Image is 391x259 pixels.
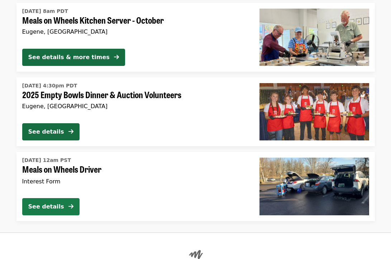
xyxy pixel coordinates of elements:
[22,157,71,164] time: [DATE] 12am PST
[22,198,80,215] button: See details
[22,28,248,35] div: Eugene, [GEOGRAPHIC_DATA]
[22,49,125,66] button: See details & more times
[28,53,110,62] div: See details & more times
[28,128,64,136] div: See details
[22,90,248,100] span: 2025 Empty Bowls Dinner & Auction Volunteers
[22,82,77,90] time: [DATE] 4:30pm PDT
[16,3,375,72] a: See details for "Meals on Wheels Kitchen Server - October"
[22,178,61,185] span: Interest Form
[16,77,375,146] a: See details for "2025 Empty Bowls Dinner & Auction Volunteers"
[114,54,119,61] i: arrow-right icon
[68,128,73,135] i: arrow-right icon
[22,103,248,110] div: Eugene, [GEOGRAPHIC_DATA]
[16,152,375,221] a: See details for "Meals on Wheels Driver"
[259,9,369,66] img: Meals on Wheels Kitchen Server - October organized by FOOD For Lane County
[28,202,64,211] div: See details
[68,203,73,210] i: arrow-right icon
[22,123,80,140] button: See details
[259,158,369,215] img: Meals on Wheels Driver organized by FOOD For Lane County
[22,15,248,25] span: Meals on Wheels Kitchen Server - October
[259,83,369,140] img: 2025 Empty Bowls Dinner & Auction Volunteers organized by FOOD For Lane County
[22,8,68,15] time: [DATE] 8am PDT
[22,164,248,174] span: Meals on Wheels Driver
